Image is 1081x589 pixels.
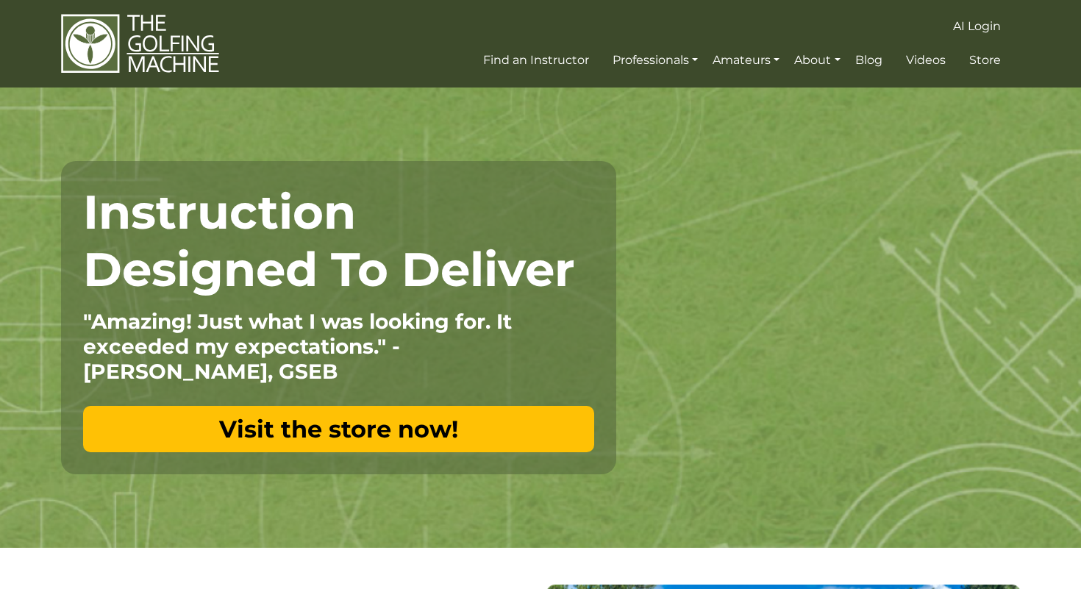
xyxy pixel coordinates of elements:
[483,53,589,67] span: Find an Instructor
[83,183,594,298] h1: Instruction Designed To Deliver
[906,53,946,67] span: Videos
[83,309,594,384] p: "Amazing! Just what I was looking for. It exceeded my expectations." - [PERSON_NAME], GSEB
[791,47,843,74] a: About
[852,47,886,74] a: Blog
[609,47,702,74] a: Professionals
[949,13,1005,40] a: AI Login
[969,53,1001,67] span: Store
[83,406,594,452] a: Visit the store now!
[61,13,219,74] img: The Golfing Machine
[709,47,783,74] a: Amateurs
[966,47,1005,74] a: Store
[953,19,1001,33] span: AI Login
[902,47,949,74] a: Videos
[855,53,882,67] span: Blog
[479,47,593,74] a: Find an Instructor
